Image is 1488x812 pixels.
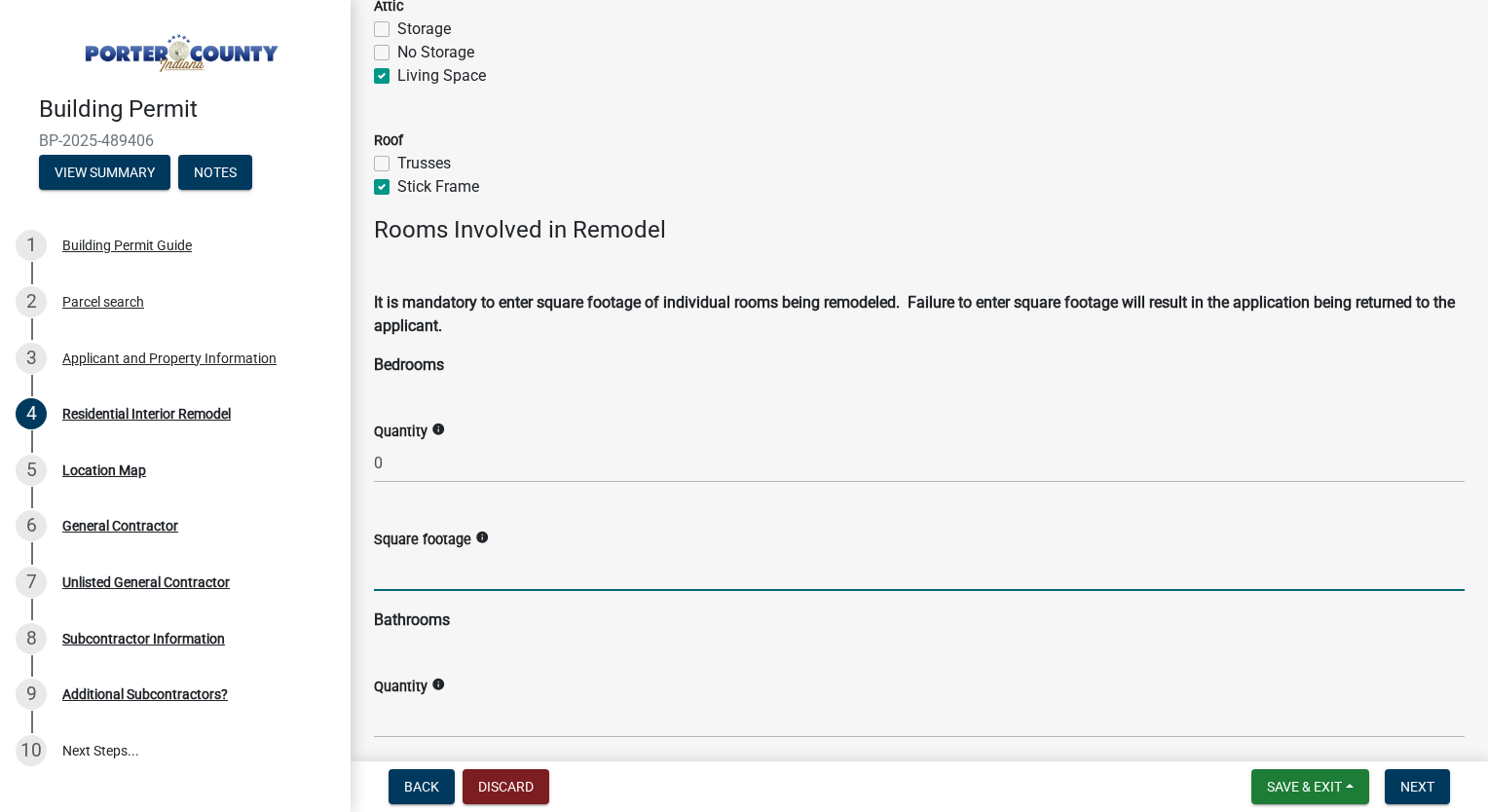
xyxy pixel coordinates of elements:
[374,610,450,629] strong: Bathrooms
[389,769,455,804] button: Back
[431,423,445,436] i: info
[16,510,47,541] div: 6
[16,567,47,598] div: 7
[397,175,479,199] label: Stick Frame
[397,64,486,88] label: Living Space
[1400,779,1434,794] span: Next
[16,623,47,654] div: 8
[374,293,1455,335] strong: It is mandatory to enter square footage of individual rooms being remodeled. Failure to enter squ...
[16,398,47,429] div: 4
[62,519,178,533] div: General Contractor
[397,152,451,175] label: Trusses
[62,632,225,646] div: Subcontractor Information
[62,295,144,309] div: Parcel search
[178,166,252,181] wm-modal-confirm: Notes
[431,678,445,691] i: info
[374,355,444,374] strong: Bedrooms
[39,155,170,190] button: View Summary
[39,166,170,181] wm-modal-confirm: Summary
[397,18,451,41] label: Storage
[16,455,47,486] div: 5
[39,95,335,124] h4: Building Permit
[178,155,252,190] button: Notes
[16,230,47,261] div: 1
[374,425,428,439] label: Quantity
[62,687,228,701] div: Additional Subcontractors?
[1267,779,1342,794] span: Save & Exit
[16,679,47,710] div: 9
[1251,769,1369,804] button: Save & Exit
[62,463,146,477] div: Location Map
[1385,769,1450,804] button: Next
[16,735,47,766] div: 10
[374,134,403,148] label: Roof
[62,575,230,589] div: Unlisted General Contractor
[39,131,312,150] span: BP-2025-489406
[39,20,319,75] img: Porter County, Indiana
[374,216,1465,244] h4: Rooms Involved in Remodel
[62,351,277,365] div: Applicant and Property Information
[16,286,47,317] div: 2
[374,681,428,694] label: Quantity
[374,534,471,547] label: Square footage
[404,779,439,794] span: Back
[62,239,192,252] div: Building Permit Guide
[62,407,231,421] div: Residential Interior Remodel
[397,41,474,64] label: No Storage
[475,531,489,544] i: info
[463,769,549,804] button: Discard
[16,343,47,374] div: 3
